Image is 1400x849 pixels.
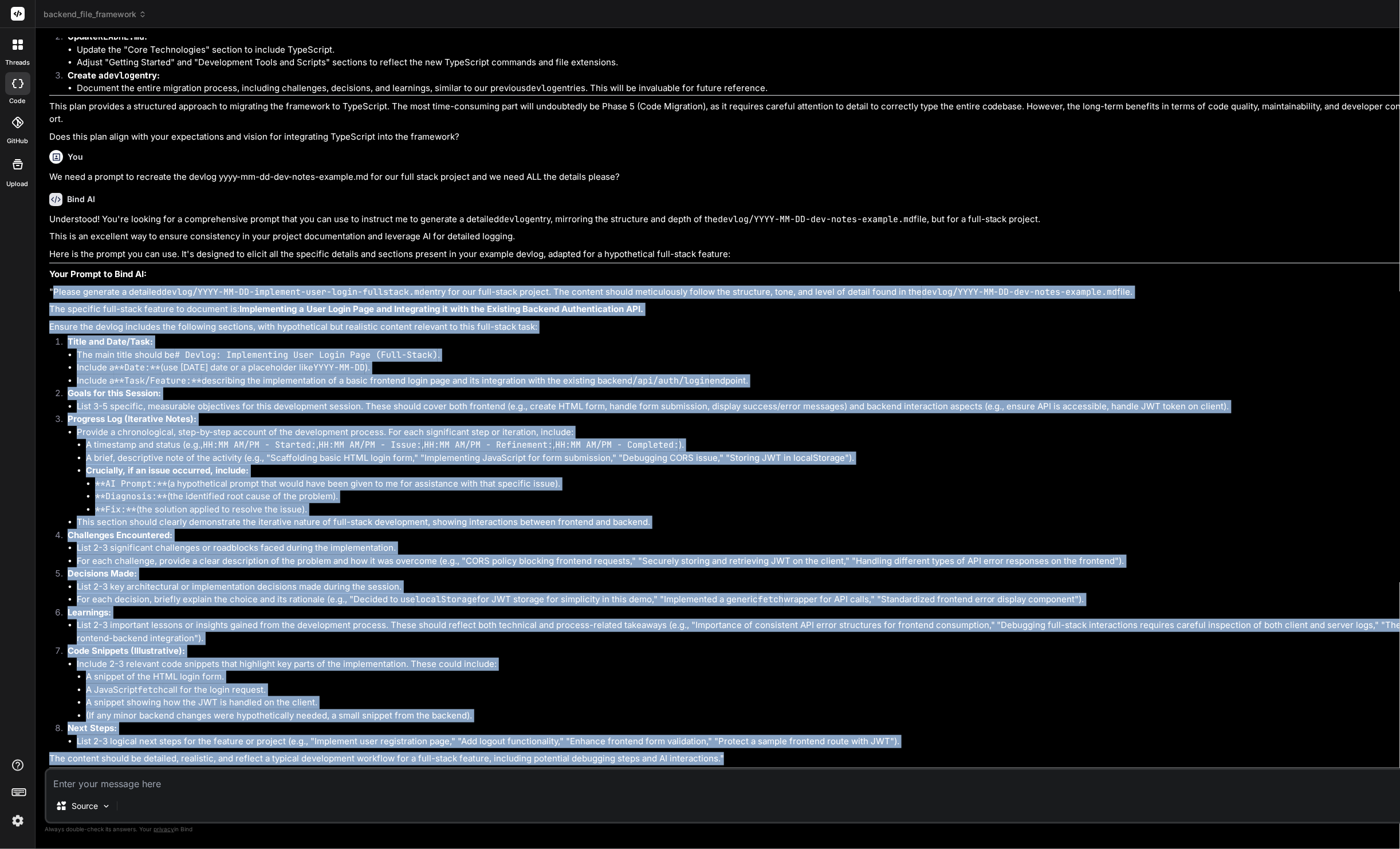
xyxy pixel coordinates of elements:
code: HH:MM AM/PM - Completed: [555,439,679,451]
strong: Title and Date/Task: [68,336,153,347]
strong: Learnings: [68,607,111,618]
code: HH:MM AM/PM - Refinement: [424,439,553,451]
code: # Devlog: Implementing User Login Page (Full-Stack) [175,349,438,361]
code: HH:MM AM/PM - Issue: [318,439,422,451]
code: devlog [526,82,557,94]
code: fetch [137,684,163,696]
strong: Goals for this Session: [68,388,161,398]
p: Source [72,800,98,812]
code: devlog/YYYY-MM-DD-dev-notes-example.md [922,286,1118,298]
code: devlog/YYYY-MM-DD-implement-user-login-fullstack.md [162,286,424,298]
strong: Create a entry: [68,70,160,81]
strong: Progress Log (Iterative Notes): [68,413,196,424]
code: HH:MM AM/PM - Started: [203,439,316,451]
strong: Next Steps: [68,722,117,733]
code: fetch [758,594,784,605]
label: code [10,96,26,106]
strong: Your Prompt to Bind AI: [49,268,147,279]
span: backend_file_framework [44,9,147,20]
span: privacy [154,826,174,832]
code: README.md [98,31,144,42]
h6: You [68,151,83,163]
strong: Implementing a User Login Page and Integrating it with the Existing Backend Authentication API. [239,303,643,314]
h6: Bind AI [67,194,95,205]
strong: Update : [68,31,147,42]
img: settings [8,811,27,831]
strong: Decisions Made: [68,568,137,579]
label: threads [5,58,30,68]
img: Pick Models [101,801,111,811]
strong: Crucially, if an issue occurred, include: [86,465,249,476]
label: Upload [7,179,29,189]
code: devlog [104,70,135,81]
code: devlog/YYYY-MM-DD-dev-notes-example.md [718,214,914,225]
code: localStorage [415,594,477,605]
strong: Code Snippets (Illustrative): [68,645,185,656]
strong: Challenges Encountered: [68,530,172,540]
code: devlog [499,214,530,225]
label: GitHub [7,136,28,146]
code: YYYY-MM-DD [313,362,365,373]
code: /api/auth/login [632,375,710,386]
